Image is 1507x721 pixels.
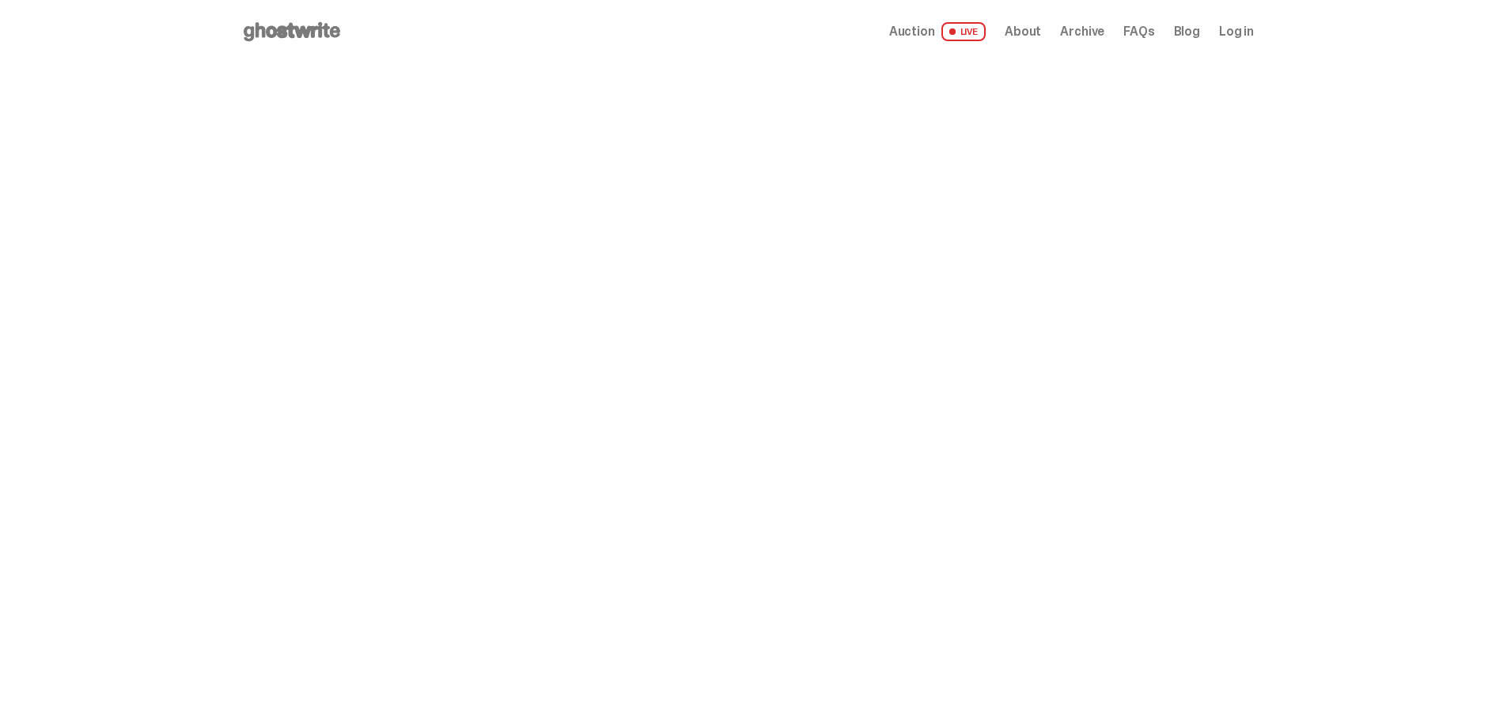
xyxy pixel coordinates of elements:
a: About [1005,25,1041,38]
span: Auction [889,25,935,38]
span: LIVE [941,22,986,41]
a: Log in [1219,25,1254,38]
a: FAQs [1123,25,1154,38]
a: Archive [1060,25,1104,38]
a: Blog [1174,25,1200,38]
a: Auction LIVE [889,22,986,41]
